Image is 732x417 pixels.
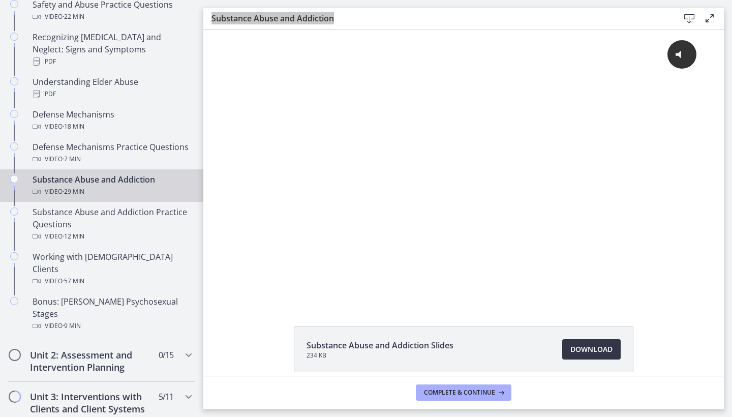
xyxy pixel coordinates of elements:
[307,339,453,351] span: Substance Abuse and Addiction Slides
[33,11,191,23] div: Video
[33,153,191,165] div: Video
[30,349,154,373] h2: Unit 2: Assessment and Intervention Planning
[33,275,191,287] div: Video
[33,108,191,133] div: Defense Mechanisms
[63,230,84,243] span: · 12 min
[33,55,191,68] div: PDF
[203,29,724,303] iframe: Video Lesson
[33,206,191,243] div: Substance Abuse and Addiction Practice Questions
[424,389,495,397] span: Complete & continue
[33,31,191,68] div: Recognizing [MEDICAL_DATA] and Neglect: Signs and Symptoms
[33,76,191,100] div: Understanding Elder Abuse
[211,12,663,24] h3: Substance Abuse and Addiction
[33,121,191,133] div: Video
[33,251,191,287] div: Working with [DEMOGRAPHIC_DATA] Clients
[570,343,613,355] span: Download
[416,384,511,401] button: Complete & continue
[33,141,191,165] div: Defense Mechanisms Practice Questions
[63,186,84,198] span: · 29 min
[307,351,453,360] span: 234 KB
[63,275,84,287] span: · 57 min
[33,88,191,100] div: PDF
[63,153,81,165] span: · 7 min
[33,186,191,198] div: Video
[159,349,173,361] span: 0 / 15
[33,230,191,243] div: Video
[562,339,621,360] a: Download
[33,173,191,198] div: Substance Abuse and Addiction
[33,320,191,332] div: Video
[63,11,84,23] span: · 22 min
[159,391,173,403] span: 5 / 11
[33,295,191,332] div: Bonus: [PERSON_NAME] Psychosexual Stages
[63,320,81,332] span: · 9 min
[63,121,84,133] span: · 18 min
